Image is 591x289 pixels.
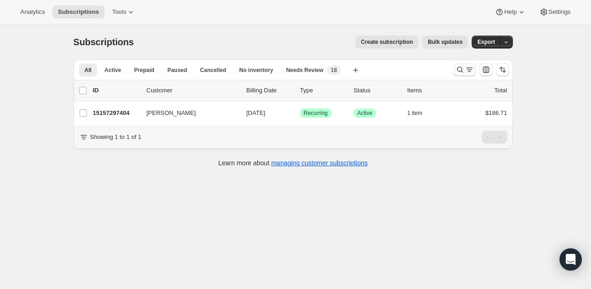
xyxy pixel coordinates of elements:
span: Recurring [304,109,328,117]
span: Subscriptions [58,8,99,16]
button: Help [489,6,531,18]
span: Settings [548,8,571,16]
span: Help [504,8,517,16]
p: ID [93,86,139,95]
span: Paused [167,66,187,74]
span: All [85,66,92,74]
div: Type [300,86,346,95]
p: 15157297404 [93,108,139,118]
div: 15157297404[PERSON_NAME][DATE]SuccessRecurringSuccessActive1 item$186.71 [93,107,507,120]
p: Billing Date [246,86,293,95]
p: Customer [147,86,239,95]
span: $186.71 [486,109,507,116]
button: Analytics [15,6,50,18]
nav: Pagination [482,131,507,144]
p: Status [354,86,400,95]
button: Subscriptions [52,6,105,18]
p: Total [494,86,507,95]
span: Analytics [20,8,45,16]
button: Bulk updates [422,36,468,48]
a: managing customer subscriptions [271,159,368,167]
button: Customize table column order and visibility [480,63,492,76]
button: Settings [534,6,576,18]
button: Create subscription [355,36,419,48]
span: Active [357,109,373,117]
button: 1 item [407,107,433,120]
button: Sort the results [496,63,509,76]
div: Items [407,86,454,95]
span: Export [477,38,495,46]
span: 1 item [407,109,423,117]
button: Tools [106,6,141,18]
button: [PERSON_NAME] [141,106,234,120]
div: Open Intercom Messenger [560,248,582,271]
span: Prepaid [134,66,154,74]
p: Showing 1 to 1 of 1 [90,132,142,142]
span: Subscriptions [74,37,134,47]
span: [DATE] [246,109,265,116]
span: Create subscription [361,38,413,46]
span: Cancelled [200,66,227,74]
span: [PERSON_NAME] [147,108,196,118]
div: IDCustomerBilling DateTypeStatusItemsTotal [93,86,507,95]
span: Needs Review [286,66,324,74]
span: No inventory [239,66,273,74]
span: Bulk updates [428,38,462,46]
span: Active [105,66,121,74]
button: Create new view [348,64,363,77]
button: Export [472,36,500,48]
span: 18 [331,66,337,74]
p: Learn more about [218,158,368,168]
button: Search and filter results [454,63,476,76]
span: Tools [112,8,126,16]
